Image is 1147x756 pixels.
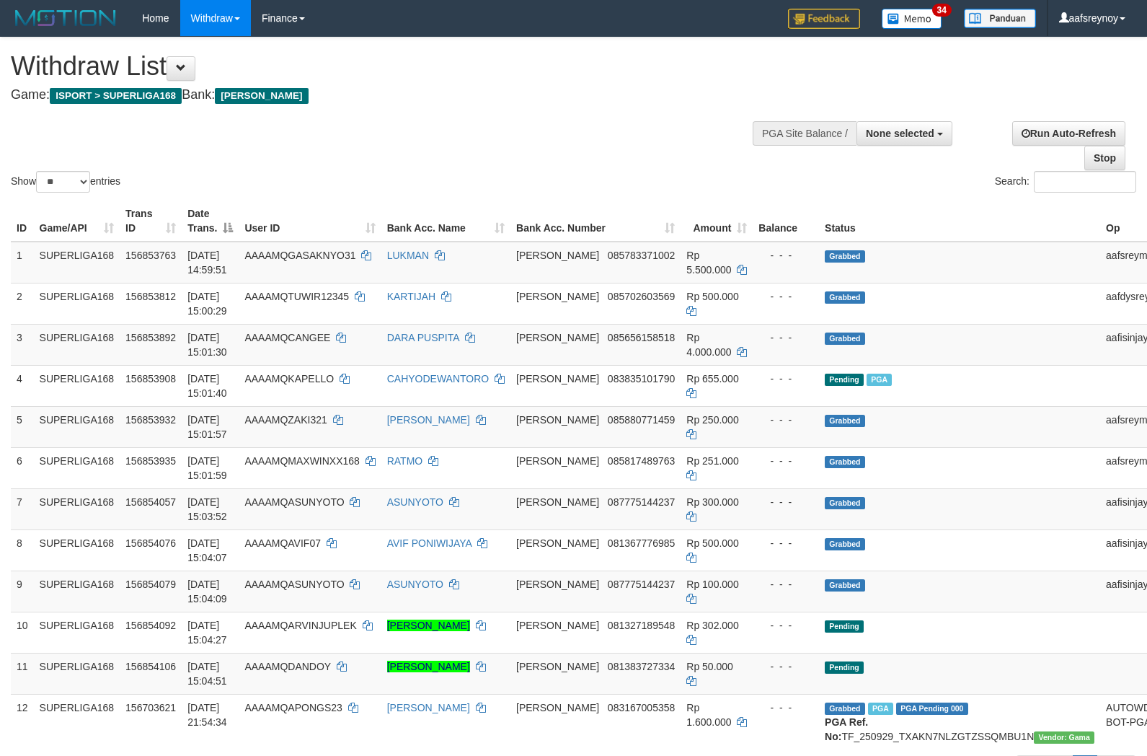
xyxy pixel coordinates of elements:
a: RATMO [387,455,423,467]
span: AAAAMQZAKI321 [244,414,327,426]
span: [DATE] 15:01:40 [187,373,227,399]
th: Bank Acc. Number: activate to sort column ascending [510,201,681,242]
img: panduan.png [964,9,1036,28]
td: 7 [11,488,34,529]
span: Grabbed [825,333,865,345]
span: AAAAMQGASAKNYO31 [244,250,355,261]
td: 6 [11,447,34,488]
span: 156853763 [125,250,176,261]
span: Pending [825,620,864,633]
div: - - - [758,659,813,674]
span: Rp 1.600.000 [686,702,731,728]
span: Copy 083167005358 to clipboard [608,702,675,713]
span: Pending [825,374,864,386]
td: SUPERLIGA168 [34,324,120,365]
span: [PERSON_NAME] [516,414,599,426]
a: [PERSON_NAME] [387,414,470,426]
td: SUPERLIGA168 [34,612,120,653]
span: Marked by aafheankoy [867,374,892,386]
span: Copy 085702603569 to clipboard [608,291,675,302]
span: Copy 081383727334 to clipboard [608,661,675,672]
th: Game/API: activate to sort column ascending [34,201,120,242]
span: Grabbed [825,415,865,427]
td: 8 [11,529,34,571]
span: [DATE] 15:04:07 [187,537,227,563]
span: Copy 083835101790 to clipboard [608,373,675,384]
span: AAAAMQASUNYOTO [244,496,344,508]
td: 3 [11,324,34,365]
td: 1 [11,242,34,283]
td: SUPERLIGA168 [34,488,120,529]
span: 156854057 [125,496,176,508]
span: [DATE] 15:04:09 [187,579,227,605]
th: Date Trans.: activate to sort column descending [182,201,239,242]
div: - - - [758,700,813,715]
span: Pending [825,661,864,674]
span: [PERSON_NAME] [516,620,599,631]
span: Rp 251.000 [686,455,738,467]
div: - - - [758,495,813,509]
span: Rp 302.000 [686,620,738,631]
span: AAAAMQCANGEE [244,332,330,343]
img: Button%20Memo.svg [882,9,942,29]
span: Rp 100.000 [686,579,738,590]
th: Amount: activate to sort column ascending [681,201,753,242]
a: Run Auto-Refresh [1012,121,1125,146]
td: 10 [11,612,34,653]
span: Rp 4.000.000 [686,332,731,358]
b: PGA Ref. No: [825,716,868,742]
span: 156853908 [125,373,176,384]
span: AAAAMQASUNYOTO [244,579,344,590]
a: Stop [1084,146,1125,170]
span: 156853935 [125,455,176,467]
span: AAAAMQAPONGS23 [244,702,342,713]
a: ASUNYOTO [387,496,443,508]
span: AAAAMQMAXWINXX168 [244,455,360,467]
span: PGA Pending [896,703,968,715]
span: [DATE] 15:03:52 [187,496,227,522]
button: None selected [856,121,952,146]
td: SUPERLIGA168 [34,365,120,406]
div: - - - [758,536,813,550]
span: Grabbed [825,538,865,550]
span: ISPORT > SUPERLIGA168 [50,88,182,104]
div: - - - [758,577,813,592]
td: TF_250929_TXAKN7NLZGTZSSQMBU1N [819,694,1100,750]
td: 5 [11,406,34,447]
img: MOTION_logo.png [11,7,120,29]
td: 2 [11,283,34,324]
td: SUPERLIGA168 [34,653,120,694]
span: Rp 300.000 [686,496,738,508]
span: [PERSON_NAME] [516,455,599,467]
div: PGA Site Balance / [753,121,856,146]
span: Grabbed [825,250,865,263]
span: [PERSON_NAME] [516,332,599,343]
a: LUKMAN [387,250,429,261]
select: Showentries [36,171,90,193]
div: - - - [758,618,813,633]
span: Grabbed [825,456,865,468]
span: [PERSON_NAME] [516,702,599,713]
span: [PERSON_NAME] [516,291,599,302]
span: [PERSON_NAME] [516,661,599,672]
td: 12 [11,694,34,750]
a: AVIF PONIWIJAYA [387,537,471,549]
span: 156853812 [125,291,176,302]
span: 156854106 [125,661,176,672]
span: [DATE] 15:00:29 [187,291,227,317]
span: [DATE] 15:01:59 [187,455,227,481]
span: 156854092 [125,620,176,631]
th: Balance [753,201,819,242]
span: Grabbed [825,703,865,715]
span: Rp 250.000 [686,414,738,426]
span: Copy 085880771459 to clipboard [608,414,675,426]
span: AAAAMQARVINJUPLEK [244,620,356,631]
td: 9 [11,571,34,612]
a: [PERSON_NAME] [387,661,470,672]
td: SUPERLIGA168 [34,242,120,283]
div: - - - [758,454,813,468]
span: 156854079 [125,579,176,590]
span: [PERSON_NAME] [215,88,308,104]
a: ASUNYOTO [387,579,443,590]
a: [PERSON_NAME] [387,620,470,631]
